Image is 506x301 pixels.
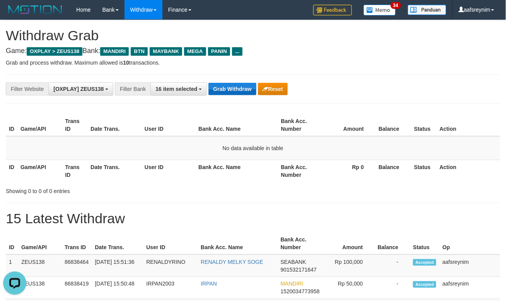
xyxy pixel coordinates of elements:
th: Op [439,233,500,255]
td: 86838419 [62,277,92,299]
th: Balance [374,233,410,255]
td: - [374,277,410,299]
button: Open LiveChat chat widget [3,3,26,26]
button: Grab Withdraw [209,83,256,95]
td: [DATE] 15:51:36 [92,255,143,277]
td: No data available in table [6,136,500,160]
span: ... [232,47,243,56]
span: Copy 1520034773958 to clipboard [280,289,320,295]
td: Rp 100,000 [323,255,375,277]
span: 16 item selected [156,86,197,92]
th: Amount [323,114,376,136]
td: Rp 50,000 [323,277,375,299]
th: Status [410,233,439,255]
th: Game/API [17,114,62,136]
th: Bank Acc. Name [195,160,278,182]
span: OXPLAY > ZEUS138 [27,47,82,56]
button: 16 item selected [150,82,207,96]
h1: 15 Latest Withdraw [6,211,500,226]
td: 1 [6,255,18,277]
button: Reset [258,83,288,95]
div: Filter Website [6,82,48,96]
span: MEGA [184,47,206,56]
th: Trans ID [62,233,92,255]
p: Grab and process withdraw. Maximum allowed is transactions. [6,59,500,67]
span: MANDIRI [280,281,303,287]
span: Accepted [413,281,436,288]
th: Action [437,160,500,182]
th: User ID [142,160,195,182]
th: Date Trans. [87,114,142,136]
th: Bank Acc. Name [198,233,277,255]
img: Feedback.jpg [313,5,352,15]
td: ZEUS138 [18,277,62,299]
th: Bank Acc. Number [278,160,322,182]
a: RENALDY MELKY SOGE [201,259,263,265]
strong: 10 [123,60,129,66]
th: Game/API [17,160,62,182]
td: RENALDYRINO [143,255,198,277]
th: User ID [143,233,198,255]
th: Action [437,114,500,136]
th: Trans ID [62,114,87,136]
h4: Game: Bank: [6,47,500,55]
th: Game/API [18,233,62,255]
th: Bank Acc. Number [277,233,323,255]
td: aafsreynim [439,277,500,299]
th: Balance [376,114,411,136]
img: MOTION_logo.png [6,4,65,15]
th: Status [411,160,437,182]
th: Balance [376,160,411,182]
th: Status [411,114,437,136]
th: Bank Acc. Number [278,114,322,136]
span: Copy 901532171647 to clipboard [280,267,316,273]
td: 86838464 [62,255,92,277]
th: ID [6,114,17,136]
span: PANIN [208,47,230,56]
td: aafsreynim [439,255,500,277]
span: MANDIRI [100,47,129,56]
th: Trans ID [62,160,87,182]
span: [OXPLAY] ZEUS138 [53,86,104,92]
div: Showing 0 to 0 of 0 entries [6,184,205,195]
td: IRPAN2003 [143,277,198,299]
div: Filter Bank [115,82,150,96]
span: SEABANK [280,259,306,265]
td: ZEUS138 [18,255,62,277]
td: [DATE] 15:50:48 [92,277,143,299]
th: Rp 0 [323,160,376,182]
th: Date Trans. [92,233,143,255]
img: Button%20Memo.svg [364,5,396,15]
button: [OXPLAY] ZEUS138 [48,82,113,96]
th: User ID [142,114,195,136]
h1: Withdraw Grab [6,28,500,43]
img: panduan.png [408,5,446,15]
th: ID [6,233,18,255]
th: ID [6,160,17,182]
th: Bank Acc. Name [195,114,278,136]
th: Amount [323,233,375,255]
th: Date Trans. [87,160,142,182]
td: - [374,255,410,277]
span: MAYBANK [150,47,182,56]
a: IRPAN [201,281,217,287]
span: BTN [131,47,148,56]
span: Accepted [413,259,436,266]
span: 34 [391,2,401,9]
